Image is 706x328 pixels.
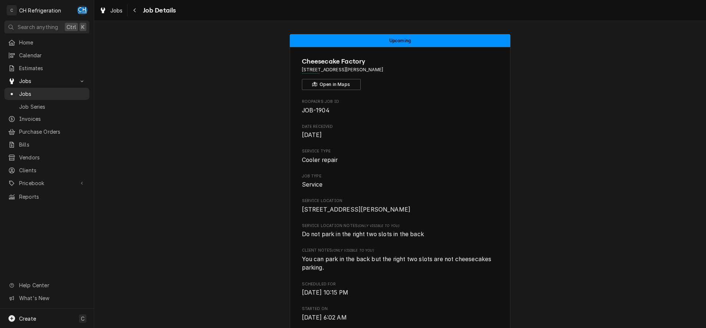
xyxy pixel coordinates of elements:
[4,75,89,87] a: Go to Jobs
[358,224,399,228] span: (Only Visible to You)
[302,313,499,322] span: Started On
[302,198,499,204] span: Service Location
[19,115,86,123] span: Invoices
[332,248,374,252] span: (Only Visible to You)
[302,289,348,296] span: [DATE] 10:15 PM
[302,248,499,272] div: [object Object]
[302,124,499,130] span: Date Received
[302,281,499,287] span: Scheduled For
[96,4,126,17] a: Jobs
[302,131,322,138] span: [DATE]
[4,138,89,151] a: Bills
[302,256,493,271] span: You can park in the back but the right two slots are not cheesecakes parking.
[302,124,499,140] div: Date Received
[19,128,86,136] span: Purchase Orders
[4,164,89,176] a: Clients
[141,6,176,15] span: Job Details
[302,66,499,73] span: Address
[302,99,499,105] span: Roopairs Job ID
[4,21,89,33] button: Search anythingCtrlK
[19,64,86,72] span: Estimates
[302,180,499,189] span: Job Type
[302,173,499,189] div: Job Type
[4,49,89,61] a: Calendar
[4,36,89,48] a: Home
[290,34,510,47] div: Status
[129,4,141,16] button: Navigate back
[302,288,499,297] span: Scheduled For
[389,38,411,43] span: Upcoming
[19,51,86,59] span: Calendar
[19,90,86,98] span: Jobs
[110,7,123,14] span: Jobs
[7,5,17,15] div: C
[4,113,89,125] a: Invoices
[302,148,499,154] span: Service Type
[302,206,411,213] span: [STREET_ADDRESS][PERSON_NAME]
[302,173,499,179] span: Job Type
[4,88,89,100] a: Jobs
[302,57,499,66] span: Name
[19,39,86,46] span: Home
[302,156,499,165] span: Service Type
[19,77,75,85] span: Jobs
[302,231,424,238] span: Do not park in the right two slots in the back
[302,156,338,163] span: Cooler repair
[302,223,499,239] div: [object Object]
[4,292,89,304] a: Go to What's New
[302,181,323,188] span: Service
[302,57,499,90] div: Client Information
[4,101,89,113] a: Job Series
[302,131,499,140] span: Date Received
[302,106,499,115] span: Roopairs Job ID
[302,79,361,90] button: Open in Maps
[77,5,88,15] div: CH
[19,316,36,322] span: Create
[19,166,86,174] span: Clients
[4,151,89,163] a: Vendors
[302,205,499,214] span: Service Location
[302,248,499,253] span: Client Notes
[81,315,85,322] span: C
[67,23,76,31] span: Ctrl
[302,198,499,214] div: Service Location
[302,306,499,322] div: Started On
[19,179,75,187] span: Pricebook
[302,223,499,229] span: Service Location Notes
[4,177,89,189] a: Go to Pricebook
[302,314,347,321] span: [DATE] 6:02 AM
[19,154,86,161] span: Vendors
[18,23,58,31] span: Search anything
[77,5,88,15] div: Chris Hiraga's Avatar
[302,99,499,115] div: Roopairs Job ID
[4,126,89,138] a: Purchase Orders
[302,230,499,239] span: [object Object]
[4,62,89,74] a: Estimates
[302,107,329,114] span: JOB-1904
[19,294,85,302] span: What's New
[4,279,89,291] a: Go to Help Center
[302,255,499,272] span: [object Object]
[19,193,86,201] span: Reports
[19,141,86,148] span: Bills
[302,148,499,164] div: Service Type
[19,281,85,289] span: Help Center
[81,23,85,31] span: K
[19,7,61,14] div: CH Refrigeration
[19,103,86,111] span: Job Series
[4,191,89,203] a: Reports
[302,281,499,297] div: Scheduled For
[302,306,499,312] span: Started On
